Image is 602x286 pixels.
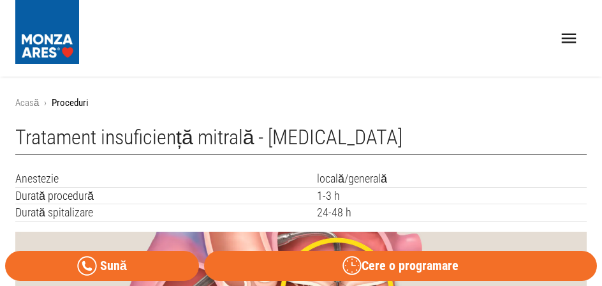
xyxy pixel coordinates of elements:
td: Durată spitalizare [15,204,317,222]
nav: breadcrumb [15,96,587,110]
h1: Tratament insuficiență mitrală - [MEDICAL_DATA] [15,126,587,155]
p: Proceduri [52,96,88,110]
td: Anestezie [15,170,317,187]
a: Acasă [15,97,39,109]
td: 24-48 h [317,204,587,222]
td: 1-3 h [317,187,587,204]
button: open drawer [552,21,587,56]
td: Durată procedură [15,187,317,204]
td: locală/generală [317,170,587,187]
li: › [44,96,47,110]
a: Sună [5,251,199,281]
button: Cere o programare [204,251,597,281]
